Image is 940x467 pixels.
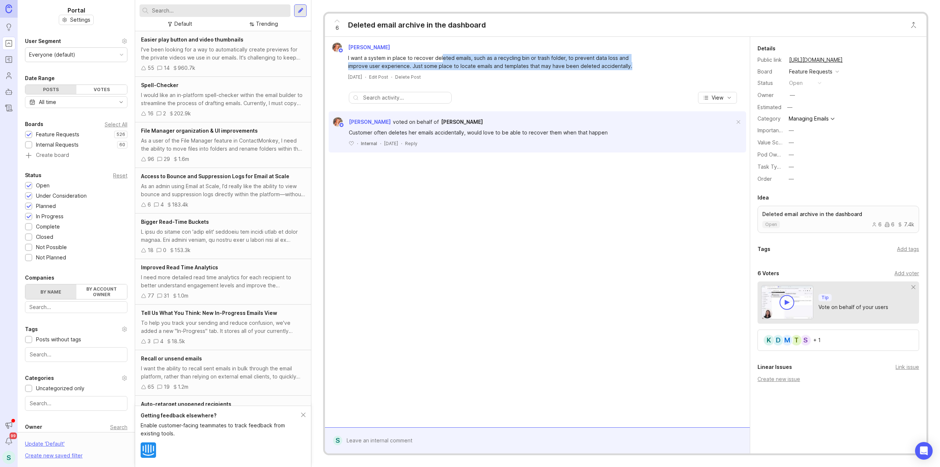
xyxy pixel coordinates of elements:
[348,74,362,80] a: [DATE]
[761,285,813,319] img: video-thumbnail-vote-d41b83416815613422e2ca741bf692cc.jpg
[135,350,311,396] a: Recall or unsend emailsI want the ability to recall sent emails in bulk through the email platfor...
[758,363,792,371] div: Linear Issues
[148,155,154,163] div: 96
[164,383,170,391] div: 19
[800,334,811,346] div: S
[787,55,845,65] a: [URL][DOMAIN_NAME]
[36,254,66,262] div: Not Planned
[380,140,381,147] div: ·
[781,334,793,346] div: M
[758,139,786,146] label: Value Scale
[110,425,127,429] div: Search
[789,175,794,183] div: —
[25,423,42,431] div: Owner
[113,173,127,177] div: Reset
[141,319,305,335] div: To help you track your sending and reduce confusion, we've added a new "In-Progress" tab. It stor...
[361,140,377,147] div: Internal
[330,43,344,52] img: Bronwen W
[141,401,231,407] span: Auto-retarget unopened recipients
[25,152,127,159] a: Create board
[329,117,391,127] a: Bronwen W[PERSON_NAME]
[384,141,398,146] time: [DATE]
[160,201,164,209] div: 4
[36,335,81,344] div: Posts without tags
[758,193,769,202] div: Idea
[29,51,75,59] div: Everyone (default)
[115,99,127,105] svg: toggle icon
[76,284,127,299] label: By account owner
[36,141,79,149] div: Internal Requests
[141,421,301,438] div: Enable customer-facing teammates to track feedback from existing tools.
[405,140,417,147] div: Reply
[2,37,15,50] a: Portal
[336,24,339,32] span: 6
[6,4,12,13] img: Canny Home
[148,246,153,254] div: 18
[758,375,919,383] div: Create new issue
[348,20,486,30] div: Deleted email archive in the dashboard
[331,117,345,127] img: Bronwen W
[141,355,202,362] span: Recall or unsend emails
[349,119,391,125] span: [PERSON_NAME]
[25,171,41,180] div: Status
[401,140,402,147] div: ·
[25,452,83,460] div: Create new saved filter
[789,79,803,87] div: open
[178,155,189,163] div: 1.6m
[758,68,783,76] div: Board
[141,219,209,225] span: Bigger Read-Time Buckets
[171,337,185,345] div: 18.5k
[441,118,483,126] a: [PERSON_NAME]
[178,383,188,391] div: 1.2m
[29,303,123,311] input: Search...
[763,334,775,346] div: K
[791,334,802,346] div: T
[76,85,127,94] div: Votes
[348,44,390,50] span: [PERSON_NAME]
[2,435,15,448] button: Notifications
[789,139,794,147] div: —
[789,151,794,159] div: —
[813,338,821,343] div: + 1
[174,109,191,118] div: 202.9k
[148,337,151,345] div: 3
[163,246,166,254] div: 0
[36,384,84,392] div: Uncategorized only
[135,122,311,168] a: File Manager organization & UI improvementsAs a user of the File Manager feature in ContactMonkey...
[141,182,305,198] div: As an admin using Email at Scale, I’d really like the ability to view bounce and suppression logs...
[141,137,305,153] div: As a user of the File Manager feature in ContactMonkey, I need the ability to move files into fol...
[172,201,188,209] div: 183.4k
[105,122,127,126] div: Select All
[790,91,795,99] div: —
[339,122,344,128] img: member badge
[2,418,15,432] button: Announcements
[30,399,123,407] input: Search...
[348,54,642,70] div: I want a system in place to recover deleted emails, such as a recycling bin or trash folder, to p...
[141,36,243,43] span: Easier play button and video thumbnails
[25,284,76,299] label: By name
[698,92,737,104] button: View
[785,103,795,112] div: —
[789,163,794,171] div: —
[363,94,448,102] input: Search activity...
[10,432,17,439] span: 99
[68,6,85,15] h1: Portal
[391,74,392,80] div: ·
[70,16,90,24] span: Settings
[821,295,829,301] p: Tip
[59,15,94,25] button: Settings
[349,129,643,137] div: Customer often deletes her emails accidentally, would love to be able to recover them when that h...
[896,363,919,371] div: Link issue
[135,31,311,77] a: Easier play button and video thumbnailsI've been looking for a way to automatically create previe...
[135,168,311,213] a: Access to Bounce and Suppression Logs for Email at ScaleAs an admin using Email at Scale, I’d rea...
[789,68,832,76] div: Feature Requests
[141,127,258,134] span: File Manager organization & UI improvements
[758,206,919,233] a: Deleted email archive in the dashboardopen667.4k
[2,451,15,464] button: S
[135,396,311,441] a: Auto-retarget unopened recipientsI need a 'resend' button to automatically follow up with folks w...
[818,303,888,311] div: Vote on behalf of your users
[141,412,301,420] div: Getting feedback elsewhere?
[25,273,54,282] div: Companies
[36,202,56,210] div: Planned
